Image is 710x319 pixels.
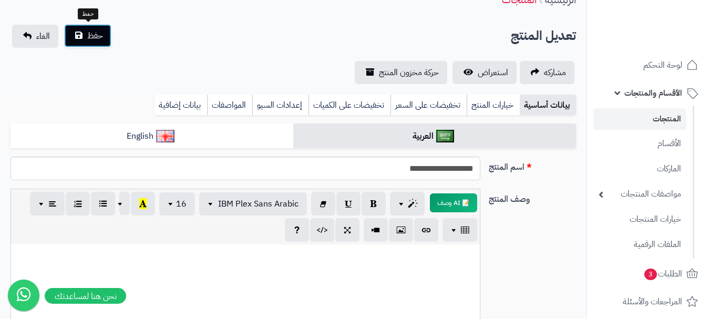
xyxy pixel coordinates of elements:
a: خيارات المنتجات [593,208,686,231]
a: العربية [293,124,576,149]
span: حفظ [87,29,103,42]
a: الغاء [12,25,58,48]
span: المراجعات والأسئلة [623,294,682,309]
a: بيانات أساسية [520,95,576,116]
span: مشاركه [544,66,566,79]
a: المواصفات [207,95,252,116]
a: لوحة التحكم [593,53,704,78]
a: استعراض [452,61,517,84]
img: logo-2.png [639,28,700,50]
span: IBM Plex Sans Arabic [218,198,299,210]
span: الغاء [36,30,50,43]
a: مشاركه [520,61,574,84]
a: الملفات الرقمية [593,233,686,256]
span: الطلبات [643,266,682,281]
button: حفظ [64,24,111,47]
button: IBM Plex Sans Arabic [199,192,307,215]
a: المنتجات [593,108,686,130]
img: العربية [436,130,455,142]
a: بيانات إضافية [155,95,207,116]
span: 3 [644,269,657,280]
button: 16 [159,192,195,215]
a: الطلبات3 [593,261,704,286]
h2: تعديل المنتج [511,25,576,47]
a: إعدادات السيو [252,95,308,116]
a: حركة مخزون المنتج [355,61,447,84]
a: مواصفات المنتجات [593,183,686,205]
a: المراجعات والأسئلة [593,289,704,314]
div: حفظ [78,8,98,20]
button: 📝 AI وصف [430,193,477,212]
span: استعراض [478,66,508,79]
a: تخفيضات على الكميات [308,95,390,116]
label: وصف المنتج [485,189,580,205]
label: اسم المنتج [485,157,580,173]
a: خيارات المنتج [467,95,520,116]
span: 16 [176,198,187,210]
span: حركة مخزون المنتج [379,66,439,79]
a: الماركات [593,158,686,180]
span: لوحة التحكم [643,58,682,73]
span: الأقسام والمنتجات [624,86,682,100]
a: الأقسام [593,132,686,155]
a: تخفيضات على السعر [390,95,467,116]
a: English [11,124,293,149]
img: English [156,130,174,142]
